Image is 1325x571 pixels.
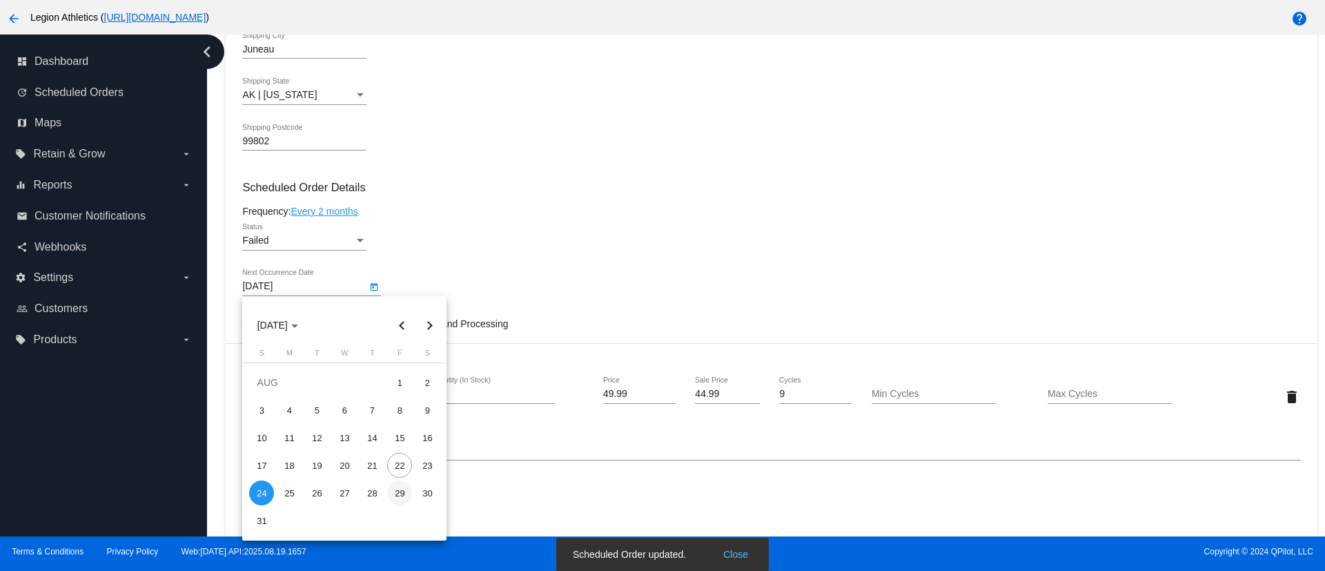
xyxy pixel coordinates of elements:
td: August 21, 2025 [358,452,386,479]
td: August 9, 2025 [413,396,441,424]
td: August 29, 2025 [386,479,413,507]
div: 1 [387,370,412,395]
div: 9 [415,398,440,423]
td: August 1, 2025 [386,369,413,396]
div: 28 [360,481,384,505]
th: Saturday [413,349,441,362]
td: August 31, 2025 [248,507,275,534]
div: 13 [332,425,357,450]
td: August 16, 2025 [413,424,441,452]
div: 27 [332,481,357,505]
div: 21 [360,453,384,478]
div: 30 [415,481,440,505]
td: August 18, 2025 [275,452,303,479]
td: August 11, 2025 [275,424,303,452]
th: Monday [275,349,303,362]
button: Close [719,548,752,561]
div: 2 [415,370,440,395]
td: August 17, 2025 [248,452,275,479]
div: 15 [387,425,412,450]
div: 6 [332,398,357,423]
div: 7 [360,398,384,423]
td: August 6, 2025 [331,396,358,424]
simple-snack-bar: Scheduled Order updated. [573,548,752,561]
div: 11 [277,425,302,450]
td: August 28, 2025 [358,479,386,507]
div: 25 [277,481,302,505]
div: 3 [249,398,274,423]
td: August 5, 2025 [303,396,331,424]
th: Tuesday [303,349,331,362]
div: 19 [304,453,329,478]
div: 24 [249,481,274,505]
td: August 25, 2025 [275,479,303,507]
div: 4 [277,398,302,423]
td: August 26, 2025 [303,479,331,507]
div: 29 [387,481,412,505]
td: August 30, 2025 [413,479,441,507]
td: August 15, 2025 [386,424,413,452]
td: August 8, 2025 [386,396,413,424]
div: 8 [387,398,412,423]
td: August 13, 2025 [331,424,358,452]
td: August 20, 2025 [331,452,358,479]
span: [DATE] [257,320,298,331]
th: Wednesday [331,349,358,362]
td: August 12, 2025 [303,424,331,452]
div: 22 [387,453,412,478]
td: August 4, 2025 [275,396,303,424]
th: Thursday [358,349,386,362]
div: 23 [415,453,440,478]
div: 17 [249,453,274,478]
div: 20 [332,453,357,478]
td: August 22, 2025 [386,452,413,479]
div: 16 [415,425,440,450]
td: August 23, 2025 [413,452,441,479]
td: August 14, 2025 [358,424,386,452]
div: 10 [249,425,274,450]
div: 5 [304,398,329,423]
div: 31 [249,508,274,533]
td: August 7, 2025 [358,396,386,424]
th: Sunday [248,349,275,362]
div: 18 [277,453,302,478]
td: AUG [248,369,386,396]
td: August 10, 2025 [248,424,275,452]
div: 14 [360,425,384,450]
td: August 2, 2025 [413,369,441,396]
td: August 19, 2025 [303,452,331,479]
div: 26 [304,481,329,505]
td: August 27, 2025 [331,479,358,507]
div: 12 [304,425,329,450]
th: Friday [386,349,413,362]
button: Choose month and year [246,311,309,339]
td: August 24, 2025 [248,479,275,507]
button: Previous month [388,311,415,339]
td: August 3, 2025 [248,396,275,424]
button: Next month [415,311,443,339]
